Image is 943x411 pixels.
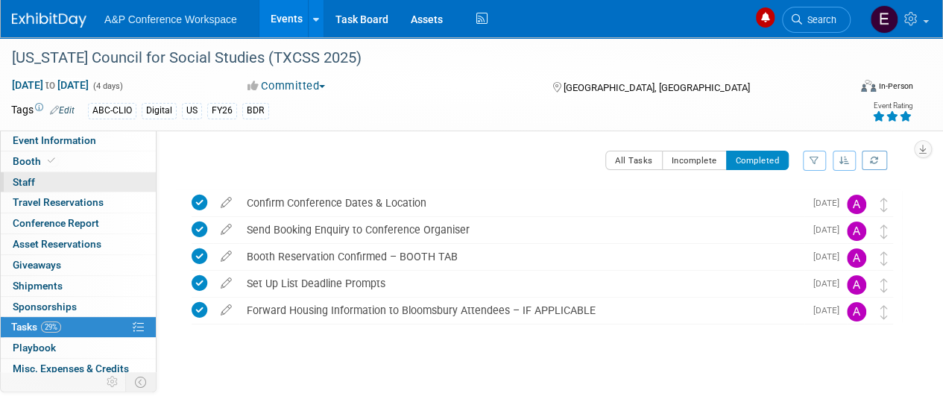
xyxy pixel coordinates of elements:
span: Misc. Expenses & Credits [13,363,129,374]
span: Giveaways [13,259,61,271]
div: Confirm Conference Dates & Location [239,190,804,216]
a: Edit [50,105,75,116]
div: Send Booking Enquiry to Conference Organiser [239,217,804,242]
a: edit [213,304,239,317]
a: Sponsorships [1,297,156,317]
a: edit [213,250,239,263]
img: Erin Conklin [870,5,898,34]
a: Event Information [1,131,156,151]
img: Amanda Oney [847,275,866,295]
td: Tags [11,102,75,119]
a: edit [213,277,239,290]
a: Refresh [862,151,887,170]
div: BDR [242,103,269,119]
span: Staff [13,176,35,188]
span: Asset Reservations [13,238,101,250]
img: Amanda Oney [847,222,866,241]
img: Amanda Oney [847,195,866,214]
span: [DATE] [813,305,847,316]
a: Playbook [1,338,156,358]
img: ExhibitDay [12,13,86,28]
span: [DATE] [813,198,847,208]
i: Move task [880,198,888,212]
img: Format-Inperson.png [861,80,876,92]
span: Tasks [11,321,61,333]
div: Event Rating [872,102,912,110]
span: Travel Reservations [13,196,104,208]
button: Committed [242,78,331,94]
span: [DATE] [813,225,847,235]
a: Travel Reservations [1,192,156,213]
span: Sponsorships [13,301,77,313]
div: Event Format [781,78,913,100]
a: Asset Reservations [1,234,156,254]
i: Move task [880,278,888,292]
i: Move task [880,225,888,239]
img: Amanda Oney [847,302,866,321]
div: Booth Reservation Confirmed – BOOTH TAB [239,244,804,269]
a: Staff [1,172,156,192]
span: (4 days) [92,81,123,91]
a: edit [213,196,239,210]
a: Misc. Expenses & Credits [1,359,156,379]
a: Booth [1,151,156,172]
a: Conference Report [1,213,156,233]
div: [US_STATE] Council for Social Studies (TXCSS 2025) [7,45,836,72]
button: Completed [726,151,789,170]
div: Set Up List Deadline Prompts [239,271,804,296]
a: Giveaways [1,255,156,275]
div: FY26 [207,103,237,119]
td: Personalize Event Tab Strip [100,372,126,392]
i: Move task [880,251,888,266]
i: Move task [880,305,888,319]
div: ABC-CLIO [88,103,136,119]
button: Incomplete [662,151,727,170]
img: Amanda Oney [847,248,866,268]
span: to [43,79,57,91]
span: Booth [13,155,58,167]
a: edit [213,223,239,236]
span: Event Information [13,134,96,146]
td: Toggle Event Tabs [126,372,157,392]
a: Shipments [1,276,156,296]
span: 29% [41,321,61,333]
span: Playbook [13,342,56,354]
a: Tasks29% [1,317,156,337]
span: [GEOGRAPHIC_DATA], [GEOGRAPHIC_DATA] [563,82,749,93]
span: Conference Report [13,217,99,229]
span: [DATE] [DATE] [11,78,89,92]
div: In-Person [878,81,913,92]
span: [DATE] [813,278,847,289]
button: All Tasks [605,151,663,170]
span: [DATE] [813,251,847,262]
div: US [182,103,202,119]
div: Digital [142,103,177,119]
a: Search [782,7,851,33]
div: Forward Housing Information to Bloomsbury Attendees – IF APPLICABLE [239,298,804,323]
i: Booth reservation complete [48,157,55,165]
span: Shipments [13,280,63,292]
span: A&P Conference Workspace [104,13,237,25]
span: Search [802,14,836,25]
